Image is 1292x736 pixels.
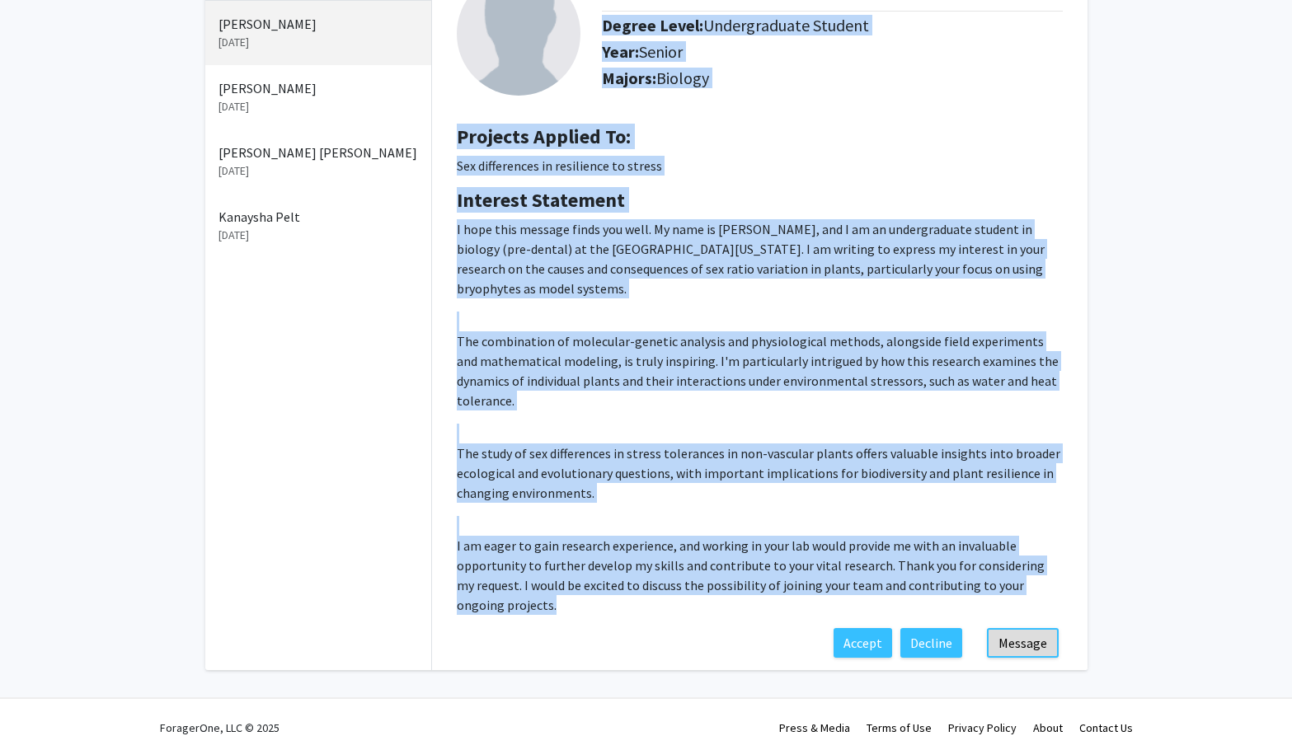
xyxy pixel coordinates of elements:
[779,720,850,735] a: Press & Media
[218,143,418,162] p: [PERSON_NAME] [PERSON_NAME]
[218,34,418,51] p: [DATE]
[834,628,892,658] button: Accept
[639,41,683,62] span: Senior
[457,124,631,149] b: Projects Applied To:
[12,662,70,724] iframe: Chat
[457,219,1063,298] p: I hope this message finds you well. My name is [PERSON_NAME], and I am an undergraduate student i...
[867,720,932,735] a: Terms of Use
[457,536,1063,615] p: I am eager to gain research experience, and working in your lab would provide me with an invaluab...
[457,187,625,213] b: Interest Statement
[656,68,709,88] span: Biology
[457,443,1063,503] p: The study of sex differences in stress tolerances in non-vascular plants offers valuable insights...
[218,207,418,227] p: Kanaysha Pelt
[602,68,656,88] b: Majors:
[602,41,639,62] b: Year:
[218,78,418,98] p: [PERSON_NAME]
[1033,720,1063,735] a: About
[218,227,418,244] p: [DATE]
[602,15,703,35] b: Degree Level:
[1079,720,1133,735] a: Contact Us
[457,331,1063,410] p: The combination of molecular-genetic analysis and physiological methods, alongside field experime...
[218,14,418,34] p: [PERSON_NAME]
[457,156,1063,176] p: Sex differences in resilience to stress
[218,162,418,180] p: [DATE]
[900,628,962,658] button: Decline
[218,98,418,115] p: [DATE]
[703,15,869,35] span: Undergraduate Student
[948,720,1017,735] a: Privacy Policy
[987,628,1059,658] button: Message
